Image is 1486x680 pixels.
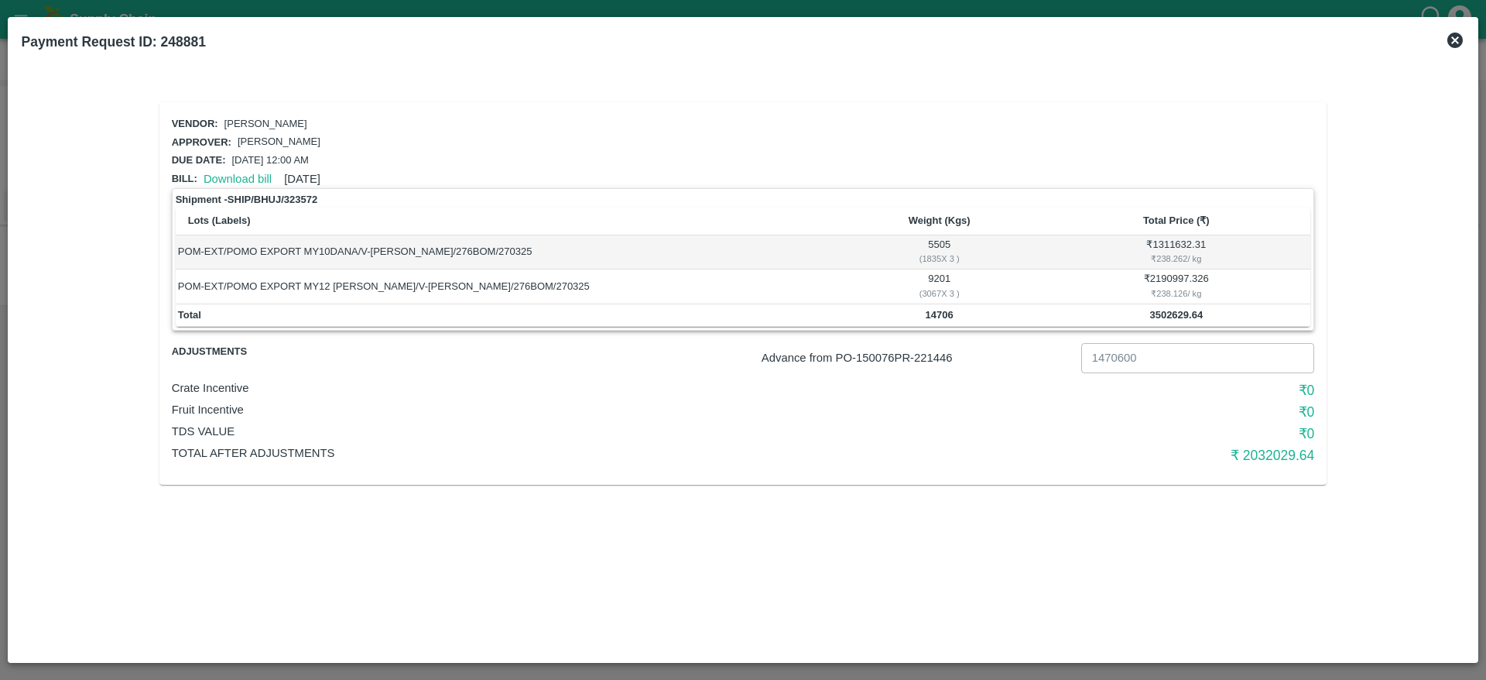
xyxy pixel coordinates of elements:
[224,117,307,132] p: [PERSON_NAME]
[172,173,197,184] span: Bill:
[176,235,837,270] td: POM-EXT/POMO EXPORT MY10DANA/V-[PERSON_NAME]/276BOM/270325
[1143,215,1210,226] b: Total Price (₹)
[172,343,362,361] span: Adjustments
[172,423,933,440] p: TDS VALUE
[1044,252,1308,266] div: ₹ 238.262 / kg
[837,270,1042,304] td: 9201
[176,270,837,304] td: POM-EXT/POMO EXPORT MY12 [PERSON_NAME]/V-[PERSON_NAME]/276BOM/270325
[204,173,272,185] a: Download bill
[839,252,1039,266] div: ( 1835 X 3 )
[933,445,1314,466] h6: ₹ 2032029.64
[176,192,318,208] strong: Shipment - SHIP/BHUJ/323572
[172,379,933,397] p: Crate Incentive
[172,118,218,129] span: Vendor:
[22,34,206,50] b: Payment Request ID: 248881
[1042,270,1310,304] td: ₹ 2190997.326
[172,136,231,148] span: Approver:
[1081,343,1315,373] input: Advance
[926,309,954,321] b: 14706
[1044,287,1308,301] div: ₹ 238.126 / kg
[172,401,933,418] p: Fruit Incentive
[909,215,971,226] b: Weight (Kgs)
[284,173,320,185] span: [DATE]
[172,445,933,462] p: Total After adjustments
[762,349,1075,366] p: Advance from PO- 150076 PR- 221446
[933,401,1314,423] h6: ₹ 0
[837,235,1042,270] td: 5505
[231,153,308,168] p: [DATE] 12:00 AM
[178,309,201,321] b: Total
[1042,235,1310,270] td: ₹ 1311632.31
[1149,309,1203,321] b: 3502629.64
[188,215,251,226] b: Lots (Labels)
[839,287,1039,301] div: ( 3067 X 3 )
[238,135,320,149] p: [PERSON_NAME]
[172,154,226,166] span: Due date:
[933,379,1314,401] h6: ₹ 0
[933,423,1314,445] h6: ₹ 0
